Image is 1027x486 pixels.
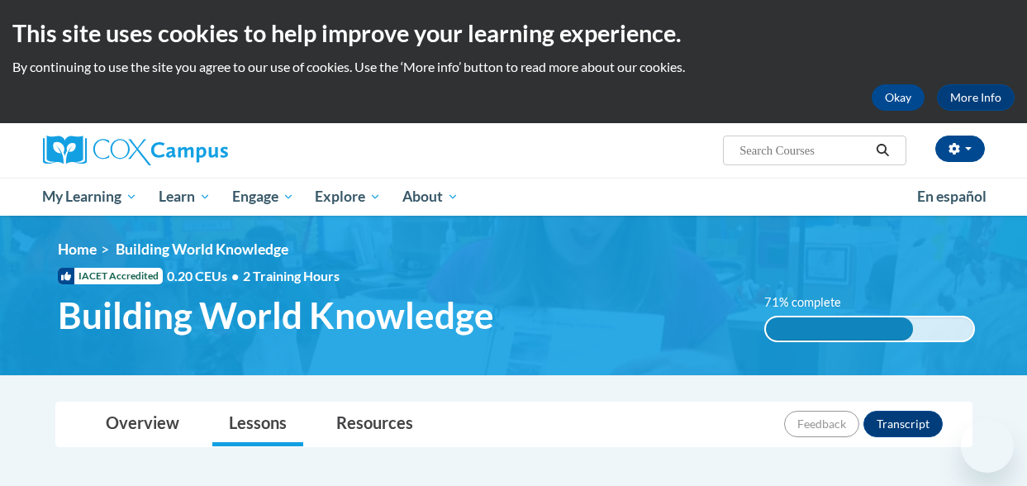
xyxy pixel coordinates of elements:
[784,411,859,437] button: Feedback
[906,179,997,214] a: En español
[961,420,1014,473] iframe: Button to launch messaging window
[89,403,196,446] a: Overview
[58,268,163,284] span: IACET Accredited
[935,136,985,162] button: Account Settings
[167,267,243,285] span: 0.20 CEUs
[738,141,870,160] input: Search Courses
[863,411,943,437] button: Transcript
[243,268,340,283] span: 2 Training Hours
[766,317,913,341] div: 71% complete
[12,17,1015,50] h2: This site uses cookies to help improve your learning experience.
[231,268,239,283] span: •
[32,178,149,216] a: My Learning
[392,178,469,216] a: About
[320,403,430,446] a: Resources
[764,293,859,312] label: 71% complete
[212,403,303,446] a: Lessons
[221,178,305,216] a: Engage
[315,187,381,207] span: Explore
[870,141,895,160] button: Search
[42,187,137,207] span: My Learning
[872,84,925,111] button: Okay
[116,241,288,258] span: Building World Knowledge
[304,178,392,216] a: Explore
[31,178,997,216] div: Main menu
[148,178,221,216] a: Learn
[12,58,1015,76] p: By continuing to use the site you agree to our use of cookies. Use the ‘More info’ button to read...
[402,187,459,207] span: About
[58,293,494,337] span: Building World Knowledge
[232,187,294,207] span: Engage
[159,187,211,207] span: Learn
[58,241,97,258] a: Home
[917,188,987,205] span: En español
[937,84,1015,111] a: More Info
[43,136,340,165] a: Cox Campus
[43,136,228,165] img: Cox Campus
